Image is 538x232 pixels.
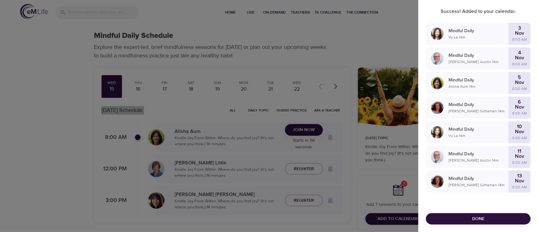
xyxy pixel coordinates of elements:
[448,108,508,114] p: [PERSON_NAME] Gittleman · 14 m
[448,158,508,163] p: [PERSON_NAME] Austin · 14 m
[512,86,527,92] p: 8:00 AM
[431,151,443,163] img: Jim_Austin_Headshot_min.jpg
[448,133,508,139] p: Vy Le · 14 m
[448,34,508,40] p: Vy Le · 14 m
[515,31,524,36] p: Nov
[515,55,524,60] p: Nov
[512,160,527,165] p: 8:00 AM
[515,154,524,159] p: Nov
[518,26,521,31] p: 3
[431,101,443,114] img: Cindy2%20031422%20blue%20filter%20hi-res.jpg
[448,102,508,108] p: Mindful Daily
[448,28,508,34] p: Mindful Daily
[515,80,524,85] p: Nov
[512,37,527,42] p: 8:00 AM
[448,84,508,89] p: Alisha Aum · 14 m
[517,124,522,129] p: 10
[512,135,527,141] p: 8:00 AM
[518,149,521,154] p: 11
[431,126,443,139] img: vy-profile-good-3.jpg
[426,213,530,225] button: Done
[431,175,443,188] img: Cindy2%20031422%20blue%20filter%20hi-res.jpg
[518,75,521,80] p: 5
[431,27,443,40] img: vy-profile-good-3.jpg
[448,175,508,182] p: Mindful Daily
[448,126,508,133] p: Mindful Daily
[515,104,524,110] p: Nov
[512,61,527,67] p: 8:00 AM
[518,99,521,104] p: 6
[518,50,521,55] p: 4
[515,129,524,134] p: Nov
[426,8,530,15] p: Success! Added to your calendar.
[431,52,443,65] img: Jim_Austin_Headshot_min.jpg
[512,184,527,190] p: 8:00 AM
[448,52,508,59] p: Mindful Daily
[448,59,508,65] p: [PERSON_NAME] Austin · 14 m
[448,151,508,158] p: Mindful Daily
[431,215,525,223] span: Done
[512,110,527,116] p: 8:00 AM
[517,173,522,178] p: 13
[431,77,443,89] img: Alisha%20Aum%208-9-21.jpg
[448,182,508,188] p: [PERSON_NAME] Gittleman · 14 m
[515,178,524,183] p: Nov
[448,77,508,84] p: Mindful Daily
